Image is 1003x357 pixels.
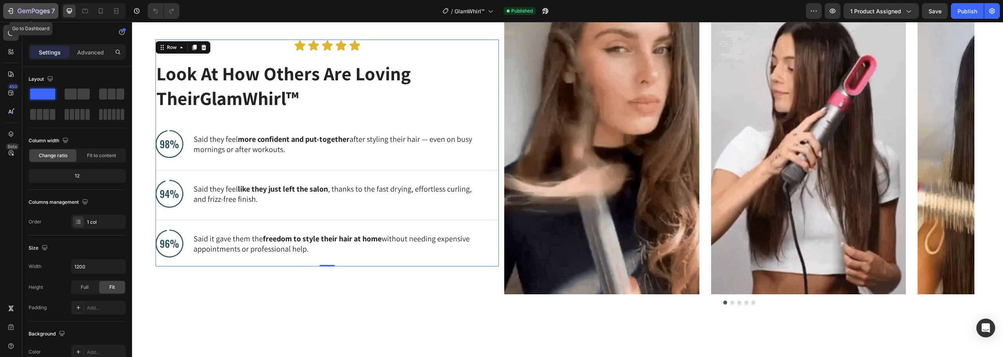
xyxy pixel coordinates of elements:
[29,197,90,208] div: Columns management
[922,3,948,19] button: Save
[451,7,453,15] span: /
[39,152,67,159] span: Change ratio
[598,279,602,283] button: Dot
[38,28,105,37] p: Row
[454,7,485,15] span: GlamWhirl™
[29,263,42,270] div: Width
[958,7,977,15] div: Publish
[29,284,43,291] div: Height
[87,304,124,312] div: Add...
[29,218,42,225] div: Order
[109,284,115,291] span: Fit
[7,83,19,90] div: 450
[844,3,919,19] button: 1 product assigned
[77,48,104,56] p: Advanced
[39,48,61,56] p: Settings
[976,319,995,337] div: Open Intercom Messenger
[148,3,179,19] div: Undo/Redo
[850,7,901,15] span: 1 product assigned
[29,74,55,85] div: Layout
[87,349,124,356] div: Add...
[619,279,623,283] button: Dot
[6,143,19,150] div: Beta
[929,8,941,14] span: Save
[3,3,58,19] button: 7
[591,279,595,283] button: Dot
[612,279,616,283] button: Dot
[605,279,609,283] button: Dot
[29,304,47,311] div: Padding
[29,243,49,254] div: Size
[87,152,116,159] span: Fit to content
[29,329,67,339] div: Background
[511,7,533,14] span: Published
[30,170,124,181] div: 12
[51,6,55,16] p: 7
[71,259,125,274] input: Auto
[29,348,41,355] div: Color
[81,284,89,291] span: Full
[132,22,1003,330] iframe: Design area
[87,219,124,226] div: 1 col
[951,3,984,19] button: Publish
[29,136,70,146] div: Column width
